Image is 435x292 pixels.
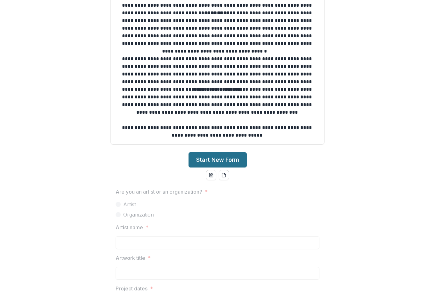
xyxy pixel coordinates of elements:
span: Artist [123,201,136,208]
button: word-download [206,170,216,180]
p: Are you an artist or an organization? [116,188,202,196]
span: Organization [123,211,154,218]
p: Artwork title [116,254,145,262]
button: pdf-download [219,170,229,180]
p: Artist name [116,224,143,231]
button: Start New Form [189,152,247,167]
